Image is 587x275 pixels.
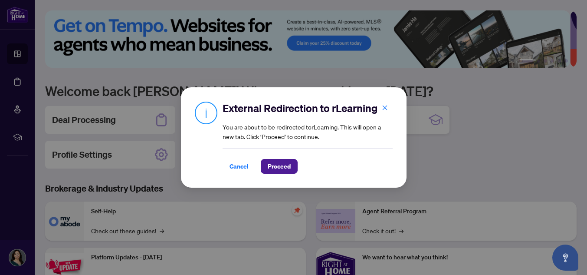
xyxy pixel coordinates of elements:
[382,105,388,111] span: close
[261,159,298,174] button: Proceed
[268,159,291,173] span: Proceed
[223,159,256,174] button: Cancel
[552,245,578,271] button: Open asap
[223,101,393,174] div: You are about to be redirected to rLearning . This will open a new tab. Click ‘Proceed’ to continue.
[195,101,217,124] img: Info Icon
[223,101,393,115] h2: External Redirection to rLearning
[230,159,249,173] span: Cancel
